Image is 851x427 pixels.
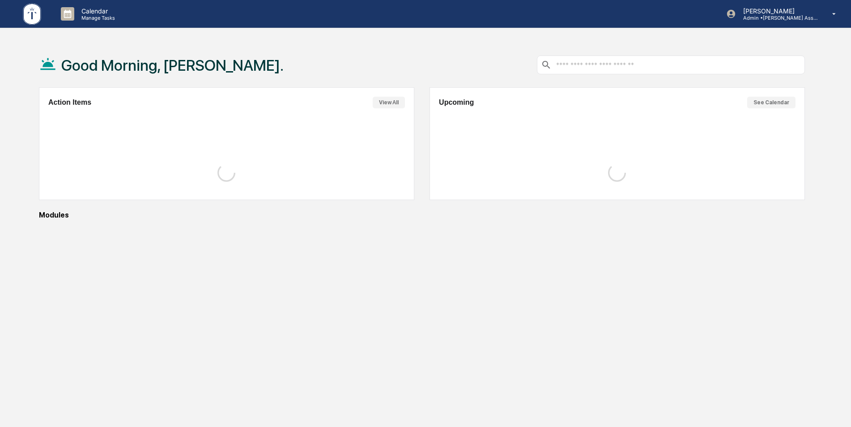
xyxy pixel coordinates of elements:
[736,7,819,15] p: [PERSON_NAME]
[61,56,284,74] h1: Good Morning, [PERSON_NAME].
[39,211,805,219] div: Modules
[48,98,91,107] h2: Action Items
[74,15,119,21] p: Manage Tasks
[21,2,43,26] img: logo
[439,98,474,107] h2: Upcoming
[736,15,819,21] p: Admin • [PERSON_NAME] Asset Management LLC
[373,97,405,108] button: View All
[747,97,796,108] button: See Calendar
[74,7,119,15] p: Calendar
